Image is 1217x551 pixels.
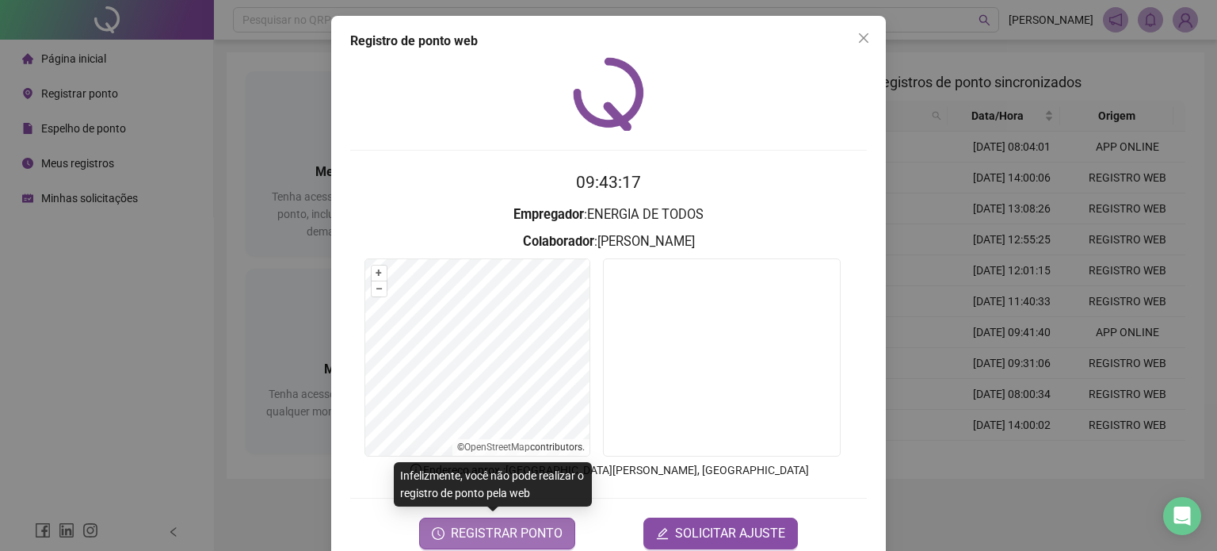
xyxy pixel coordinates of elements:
span: clock-circle [432,527,444,540]
time: 09:43:17 [576,173,641,192]
div: Open Intercom Messenger [1163,497,1201,535]
a: OpenStreetMap [464,442,530,453]
span: edit [656,527,669,540]
button: – [372,281,387,297]
p: Endereço aprox. : [GEOGRAPHIC_DATA][PERSON_NAME], [GEOGRAPHIC_DATA] [350,461,867,479]
span: SOLICITAR AJUSTE [675,524,785,543]
h3: : ENERGIA DE TODOS [350,205,867,225]
img: QRPoint [573,57,644,131]
div: Registro de ponto web [350,32,867,51]
button: REGISTRAR PONTO [419,518,575,549]
h3: : [PERSON_NAME] [350,231,867,252]
button: Close [851,25,876,51]
strong: Empregador [513,207,584,222]
strong: Colaborador [523,234,594,249]
button: editSOLICITAR AJUSTE [643,518,798,549]
li: © contributors. [457,442,585,453]
span: REGISTRAR PONTO [451,524,563,543]
button: + [372,266,387,281]
span: close [857,32,870,44]
div: Infelizmente, você não pode realizar o registro de ponto pela web [394,462,592,507]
